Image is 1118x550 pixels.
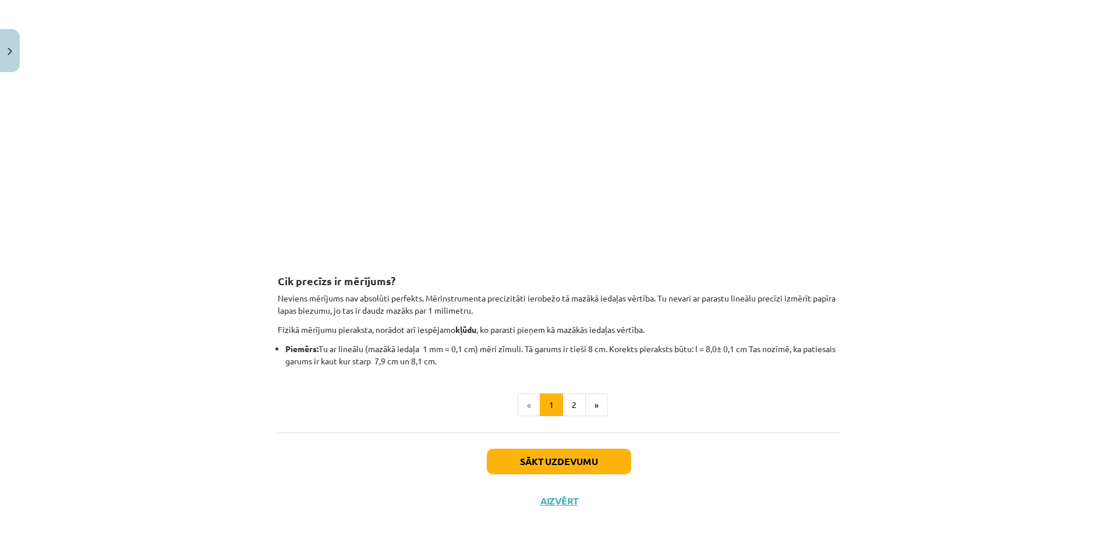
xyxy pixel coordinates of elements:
b: Piemērs: [285,343,319,354]
button: Sākt uzdevumu [487,449,631,474]
nav: Page navigation example [278,393,840,417]
li: Tu ar lineālu (mazākā iedaļa 1 mm = 0,1 cm) mēri zīmuli. Tā garums ir tieši 8 cm. Korekts pieraks... [285,343,840,367]
button: 2 [562,393,586,417]
img: icon-close-lesson-0947bae3869378f0d4975bcd49f059093ad1ed9edebbc8119c70593378902aed.svg [8,48,12,55]
button: Aizvērt [537,495,581,507]
button: 1 [540,393,563,417]
b: kļūdu [455,324,476,335]
b: Cik precīzs ir mērījums? [278,274,395,288]
p: Neviens mērījums nav absolūti perfekts. Mērinstrumenta precizitāti ierobežo tā mazākā iedaļas vēr... [278,292,840,317]
p: Fizikā mērījumu pieraksta, norādot arī iespējamo , ko parasti pieņem kā mazākās iedaļas vērtība. [278,324,840,336]
button: » [585,393,608,417]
